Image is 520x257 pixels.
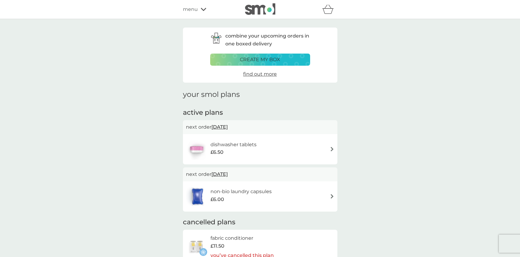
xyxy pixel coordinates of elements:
[186,186,209,207] img: non-bio laundry capsules
[210,234,274,242] h6: fabric conditioner
[330,147,334,151] img: arrow right
[210,188,272,196] h6: non-bio laundry capsules
[210,148,224,156] span: £6.50
[211,168,228,180] span: [DATE]
[186,123,334,131] p: next order
[211,121,228,133] span: [DATE]
[186,139,207,160] img: dishwasher tablets
[210,54,310,66] button: create my box
[186,170,334,178] p: next order
[322,3,337,15] div: basket
[183,5,198,13] span: menu
[243,71,277,77] span: find out more
[183,90,337,99] h1: your smol plans
[210,242,224,250] span: £11.50
[210,196,224,203] span: £6.00
[240,56,280,64] p: create my box
[330,194,334,199] img: arrow right
[183,218,337,227] h2: cancelled plans
[183,108,337,117] h2: active plans
[210,141,257,149] h6: dishwasher tablets
[225,32,310,48] p: combine your upcoming orders in one boxed delivery
[245,3,275,15] img: smol
[243,70,277,78] a: find out more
